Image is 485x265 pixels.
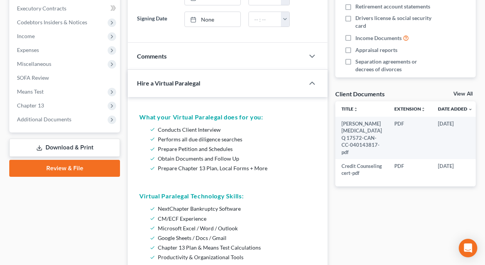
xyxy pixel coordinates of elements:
[249,12,281,27] input: -- : --
[335,117,388,159] td: [PERSON_NAME][MEDICAL_DATA] Q 17572-CAN-CC-040143817-pdf
[355,14,434,30] span: Drivers license & social security card
[388,117,432,159] td: PDF
[355,46,397,54] span: Appraisal reports
[17,74,49,81] span: SOFA Review
[158,134,313,144] li: Performs all due diligence searches
[11,71,120,85] a: SOFA Review
[158,125,313,134] li: Conducts Client Interview
[158,204,313,213] li: NextChapter Bankruptcy Software
[17,33,35,39] span: Income
[137,79,200,87] span: Hire a Virtual Paralegal
[17,102,44,109] span: Chapter 13
[432,159,479,180] td: [DATE]
[394,106,426,112] a: Extensionunfold_more
[17,116,71,122] span: Additional Documents
[468,107,473,112] i: expand_more
[158,163,313,173] li: Prepare Chapter 13 Plan, Local Forms + More
[438,106,473,112] a: Date Added expand_more
[139,191,316,201] h5: Virtual Paralegal Technology Skills:
[421,107,426,112] i: unfold_more
[9,160,120,177] a: Review & File
[17,88,44,95] span: Means Test
[341,106,358,112] a: Titleunfold_more
[158,243,313,252] li: Chapter 13 Plan & Means Test Calculations
[335,159,388,180] td: Credit Counseling cert-pdf
[158,223,313,233] li: Microsoft Excel / Word / Outlook
[158,252,313,262] li: Productivity & Organizational Tools
[158,144,313,154] li: Prepare Petition and Schedules
[335,90,385,98] div: Client Documents
[185,12,241,27] a: None
[137,52,167,60] span: Comments
[355,58,434,73] span: Separation agreements or decrees of divorces
[9,139,120,157] a: Download & Print
[17,19,87,25] span: Codebtors Insiders & Notices
[355,34,402,42] span: Income Documents
[353,107,358,112] i: unfold_more
[453,91,473,97] a: View All
[459,239,477,257] div: Open Intercom Messenger
[139,112,316,122] h5: What your Virtual Paralegal does for you:
[158,154,313,163] li: Obtain Documents and Follow Up
[133,12,180,27] label: Signing Date
[355,3,430,10] span: Retirement account statements
[158,233,313,243] li: Google Sheets / Docs / Gmail
[432,117,479,159] td: [DATE]
[158,214,313,223] li: CM/ECF Experience
[17,5,66,12] span: Executory Contracts
[17,47,39,53] span: Expenses
[17,60,51,67] span: Miscellaneous
[11,2,120,15] a: Executory Contracts
[388,159,432,180] td: PDF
